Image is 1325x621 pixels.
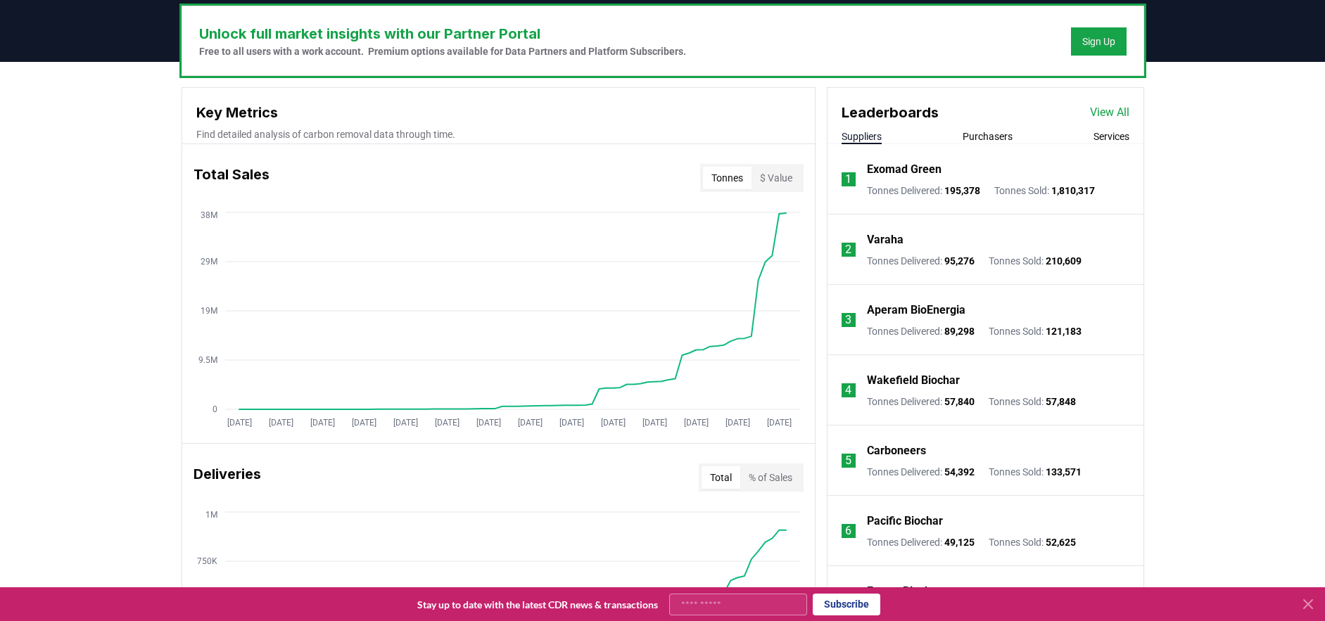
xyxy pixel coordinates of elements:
button: Services [1093,129,1129,143]
p: Find detailed analysis of carbon removal data through time. [196,127,801,141]
a: Sign Up [1082,34,1115,49]
p: 6 [845,523,851,539]
p: Tonnes Delivered : [867,324,975,338]
a: Varaha [867,231,904,248]
p: 4 [845,382,851,399]
p: Tonnes Delivered : [867,465,975,479]
tspan: [DATE] [725,418,749,428]
h3: Key Metrics [196,102,801,123]
p: Tonnes Delivered : [867,254,975,268]
p: Tonnes Delivered : [867,184,980,198]
p: Tonnes Sold : [989,395,1076,409]
span: 1,810,317 [1051,185,1095,196]
p: Tonnes Sold : [989,324,1082,338]
span: 89,298 [944,326,975,337]
button: Sign Up [1071,27,1127,56]
button: $ Value [752,167,801,189]
tspan: [DATE] [434,418,459,428]
span: 195,378 [944,185,980,196]
button: Suppliers [842,129,882,143]
span: 95,276 [944,255,975,267]
span: 57,848 [1046,396,1076,407]
tspan: 29M [201,257,217,267]
tspan: [DATE] [683,418,708,428]
tspan: [DATE] [310,418,334,428]
tspan: 9.5M [198,355,217,365]
p: Tonnes Sold : [994,184,1095,198]
tspan: 750K [197,556,217,566]
tspan: [DATE] [559,418,583,428]
span: 133,571 [1046,466,1082,478]
tspan: [DATE] [476,418,500,428]
p: Tonnes Sold : [989,465,1082,479]
h3: Total Sales [194,164,270,192]
p: 1 [845,171,851,188]
h3: Deliveries [194,463,261,492]
p: 2 [845,241,851,258]
tspan: 19M [201,306,217,316]
span: 121,183 [1046,326,1082,337]
tspan: [DATE] [517,418,542,428]
tspan: [DATE] [227,418,251,428]
tspan: [DATE] [642,418,666,428]
button: Tonnes [703,167,752,189]
span: 52,625 [1046,537,1076,548]
tspan: 0 [213,404,217,414]
span: 49,125 [944,537,975,548]
button: Purchasers [963,129,1013,143]
a: Pacific Biochar [867,513,943,530]
span: 210,609 [1046,255,1082,267]
p: Free to all users with a work account. Premium options available for Data Partners and Platform S... [199,44,686,58]
h3: Leaderboards [842,102,939,123]
tspan: [DATE] [393,418,417,428]
p: Tonnes Sold : [989,535,1076,549]
tspan: 38M [201,210,217,220]
a: Exomad Green [867,161,942,178]
a: Freres Biochar [867,583,942,600]
tspan: 1M [205,510,217,520]
button: % of Sales [740,466,801,489]
tspan: [DATE] [600,418,625,428]
a: View All [1090,104,1129,121]
tspan: [DATE] [351,418,376,428]
span: 57,840 [944,396,975,407]
a: Aperam BioEnergia [867,302,965,319]
a: Wakefield Biochar [867,372,960,389]
a: Carboneers [867,442,926,459]
tspan: [DATE] [268,418,293,428]
p: Tonnes Sold : [989,254,1082,268]
p: Tonnes Delivered : [867,535,975,549]
p: 3 [845,312,851,328]
span: 54,392 [944,466,975,478]
p: Tonnes Delivered : [867,395,975,409]
button: Total [702,466,740,489]
p: 5 [845,452,851,469]
h3: Unlock full market insights with our Partner Portal [199,23,686,44]
tspan: [DATE] [766,418,791,428]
